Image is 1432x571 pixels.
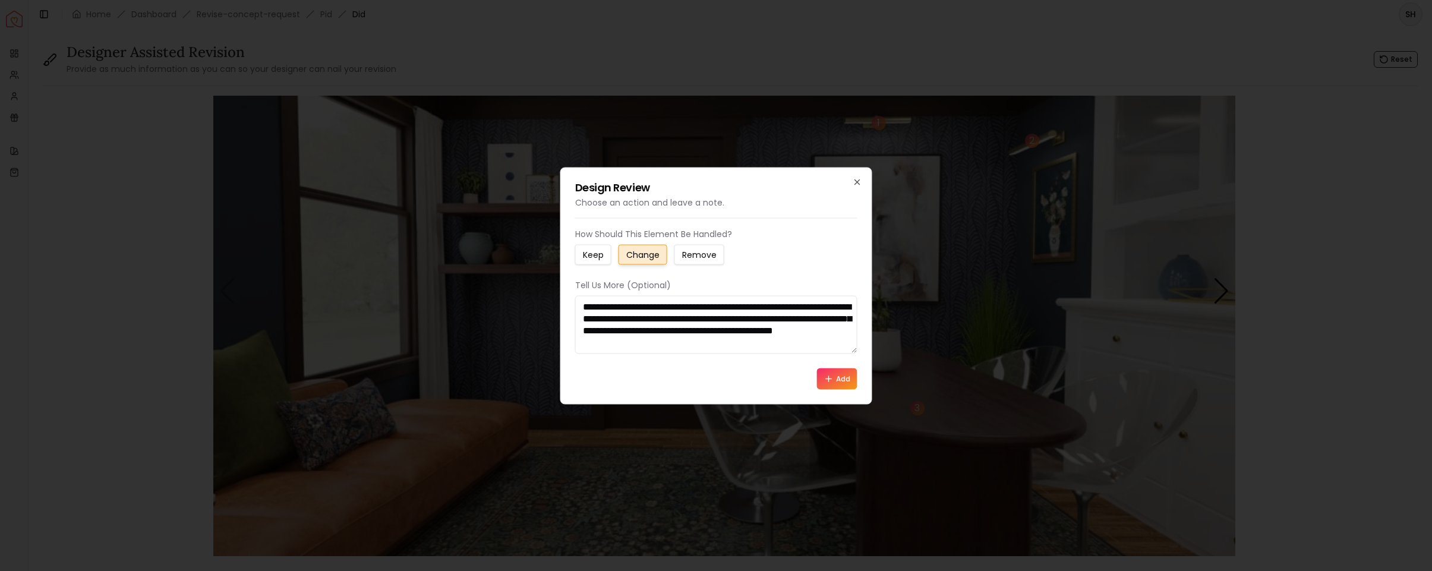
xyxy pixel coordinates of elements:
[583,248,604,260] small: Keep
[817,368,857,389] button: Add
[575,228,857,239] p: How Should This Element Be Handled?
[575,244,611,264] button: Keep
[619,244,667,264] button: Change
[674,244,724,264] button: Remove
[626,248,660,260] small: Change
[575,196,857,208] p: Choose an action and leave a note.
[682,248,717,260] small: Remove
[575,279,857,291] p: Tell Us More (Optional)
[575,182,857,193] h2: Design Review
